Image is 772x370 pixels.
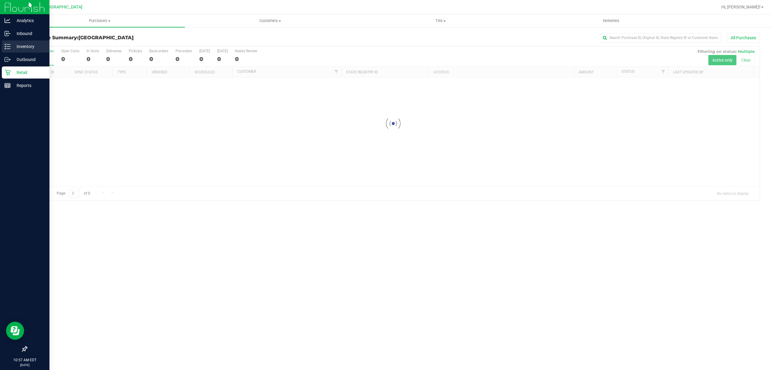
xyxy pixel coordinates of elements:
[526,14,696,27] a: Deliveries
[14,18,185,24] span: Purchases
[6,322,24,340] iframe: Resource center
[356,18,525,24] span: Tills
[11,56,47,63] p: Outbound
[5,56,11,63] inline-svg: Outbound
[595,18,628,24] span: Deliveries
[721,5,761,9] span: Hi, [PERSON_NAME]!
[600,33,721,42] input: Search Purchase ID, Original ID, State Registry ID or Customer Name...
[3,357,47,363] p: 10:57 AM EDT
[11,82,47,89] p: Reports
[5,82,11,88] inline-svg: Reports
[355,14,526,27] a: Tills
[5,31,11,37] inline-svg: Inbound
[27,35,271,40] h3: Purchase Summary:
[41,5,82,10] span: [GEOGRAPHIC_DATA]
[14,14,185,27] a: Purchases
[11,43,47,50] p: Inventory
[5,43,11,50] inline-svg: Inventory
[3,363,47,367] p: [DATE]
[727,33,760,43] button: All Purchases
[78,35,134,40] span: [GEOGRAPHIC_DATA]
[11,69,47,76] p: Retail
[5,69,11,76] inline-svg: Retail
[185,14,355,27] a: Customers
[11,30,47,37] p: Inbound
[5,18,11,24] inline-svg: Analytics
[11,17,47,24] p: Analytics
[185,18,355,24] span: Customers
